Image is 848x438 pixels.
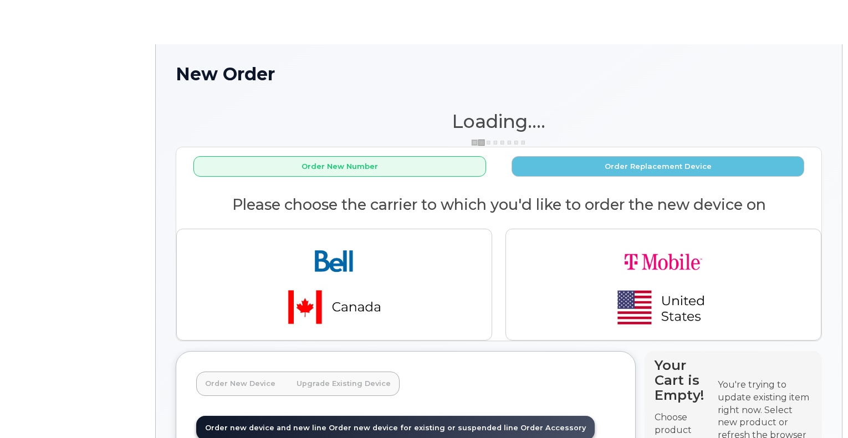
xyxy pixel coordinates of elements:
span: Order Accessory [520,424,586,432]
button: Order Replacement Device [512,156,804,177]
h4: Your Cart is Empty! [655,358,708,403]
h2: Please choose the carrier to which you'd like to order the new device on [176,197,821,213]
img: bell-18aeeabaf521bd2b78f928a02ee3b89e57356879d39bd386a17a7cccf8069aed.png [257,238,412,331]
a: Order New Device [196,372,284,396]
h1: Loading.... [176,111,822,131]
span: Order new device and new line [205,424,326,432]
img: ajax-loader-3a6953c30dc77f0bf724df975f13086db4f4c1262e45940f03d1251963f1bf2e.gif [471,138,527,147]
span: Order new device for existing or suspended line [329,424,518,432]
a: Upgrade Existing Device [288,372,400,396]
button: Order New Number [193,156,486,177]
img: t-mobile-78392d334a420d5b7f0e63d4fa81f6287a21d394dc80d677554bb55bbab1186f.png [586,238,741,331]
h1: New Order [176,64,822,84]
